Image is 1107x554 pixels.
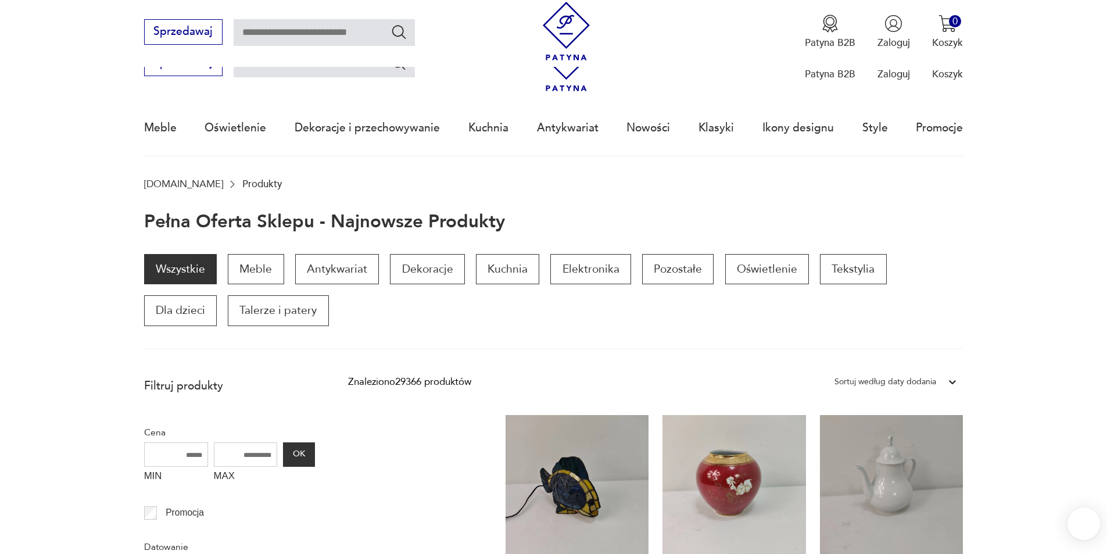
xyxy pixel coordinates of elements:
[228,295,328,326] a: Talerze i patery
[144,378,315,394] p: Filtruj produkty
[348,374,471,389] div: Znaleziono 29366 produktów
[821,15,839,33] img: Ikona medalu
[932,36,963,49] p: Koszyk
[144,212,505,232] h1: Pełna oferta sklepu - najnowsze produkty
[642,254,714,284] a: Pozostałe
[805,15,855,49] a: Ikona medaluPatyna B2B
[144,101,177,155] a: Meble
[214,467,278,489] label: MAX
[391,55,407,72] button: Szukaj
[205,101,266,155] a: Oświetlenie
[877,67,910,81] p: Zaloguj
[805,15,855,49] button: Patyna B2B
[877,36,910,49] p: Zaloguj
[949,15,961,27] div: 0
[144,59,223,69] a: Sprzedawaj
[144,254,217,284] a: Wszystkie
[834,374,936,389] div: Sortuj według daty dodania
[938,15,956,33] img: Ikona koszyka
[884,15,902,33] img: Ikonka użytkownika
[862,101,888,155] a: Style
[805,67,855,81] p: Patyna B2B
[144,425,315,440] p: Cena
[916,101,963,155] a: Promocje
[144,19,223,45] button: Sprzedawaj
[877,15,910,49] button: Zaloguj
[550,254,630,284] a: Elektronika
[805,36,855,49] p: Patyna B2B
[391,23,407,40] button: Szukaj
[166,505,204,520] p: Promocja
[762,101,834,155] a: Ikony designu
[1067,507,1100,540] iframe: Smartsupp widget button
[228,254,284,284] a: Meble
[626,101,670,155] a: Nowości
[390,254,464,284] a: Dekoracje
[144,178,223,190] a: [DOMAIN_NAME]
[537,101,599,155] a: Antykwariat
[144,467,208,489] label: MIN
[698,101,734,155] a: Klasyki
[725,254,809,284] a: Oświetlenie
[537,2,596,60] img: Patyna - sklep z meblami i dekoracjami vintage
[820,254,886,284] a: Tekstylia
[144,295,217,326] a: Dla dzieci
[295,254,379,284] a: Antykwariat
[283,442,314,467] button: OK
[932,15,963,49] button: 0Koszyk
[468,101,508,155] a: Kuchnia
[144,28,223,37] a: Sprzedawaj
[242,178,282,190] p: Produkty
[476,254,539,284] a: Kuchnia
[932,67,963,81] p: Koszyk
[295,101,440,155] a: Dekoracje i przechowywanie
